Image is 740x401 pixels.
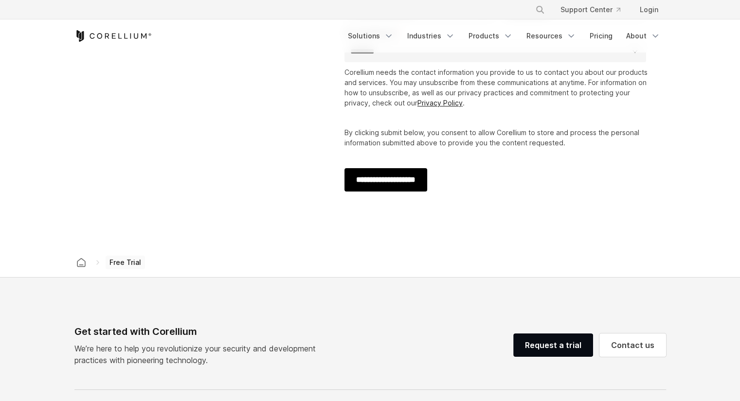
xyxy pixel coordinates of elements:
[417,99,463,107] a: Privacy Policy
[342,27,666,45] div: Navigation Menu
[106,256,145,269] span: Free Trial
[401,27,461,45] a: Industries
[584,27,618,45] a: Pricing
[342,27,399,45] a: Solutions
[620,27,666,45] a: About
[72,256,90,269] a: Corellium home
[74,324,324,339] div: Get started with Corellium
[344,67,650,108] p: Corellium needs the contact information you provide to us to contact you about our products and s...
[521,27,582,45] a: Resources
[344,127,650,148] p: By clicking submit below, you consent to allow Corellium to store and process the personal inform...
[553,1,628,18] a: Support Center
[523,1,666,18] div: Navigation Menu
[599,333,666,357] a: Contact us
[74,343,324,366] p: We’re here to help you revolutionize your security and development practices with pioneering tech...
[74,30,152,42] a: Corellium Home
[463,27,519,45] a: Products
[513,333,593,357] a: Request a trial
[531,1,549,18] button: Search
[632,1,666,18] a: Login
